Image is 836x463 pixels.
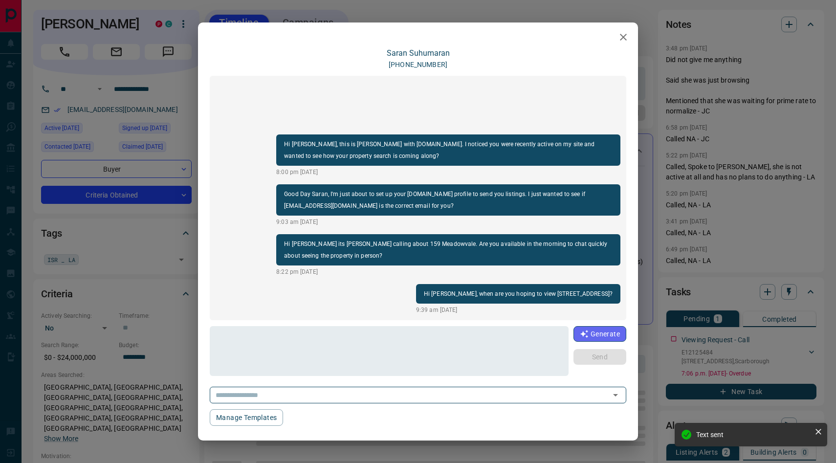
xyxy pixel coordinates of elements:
[284,238,613,262] p: Hi [PERSON_NAME] its [PERSON_NAME] calling about 159 Meadowvale. Are you available in the morning...
[210,409,283,426] button: Manage Templates
[696,431,811,439] div: Text sent
[424,288,613,300] p: Hi [PERSON_NAME], when are you hoping to view [STREET_ADDRESS]?
[276,168,620,176] p: 8:00 pm [DATE]
[609,388,622,402] button: Open
[276,218,620,226] p: 9:03 am [DATE]
[284,138,613,162] p: Hi [PERSON_NAME], this is [PERSON_NAME] with [DOMAIN_NAME]. I noticed you were recently active on...
[389,60,447,70] p: [PHONE_NUMBER]
[416,306,620,314] p: 9:39 am [DATE]
[276,267,620,276] p: 8:22 pm [DATE]
[387,48,450,58] a: Saran Suhumaran
[573,326,626,342] button: Generate
[284,188,613,212] p: Good Day Saran, I'm just about to set up your [DOMAIN_NAME] profile to send you listings. I just ...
